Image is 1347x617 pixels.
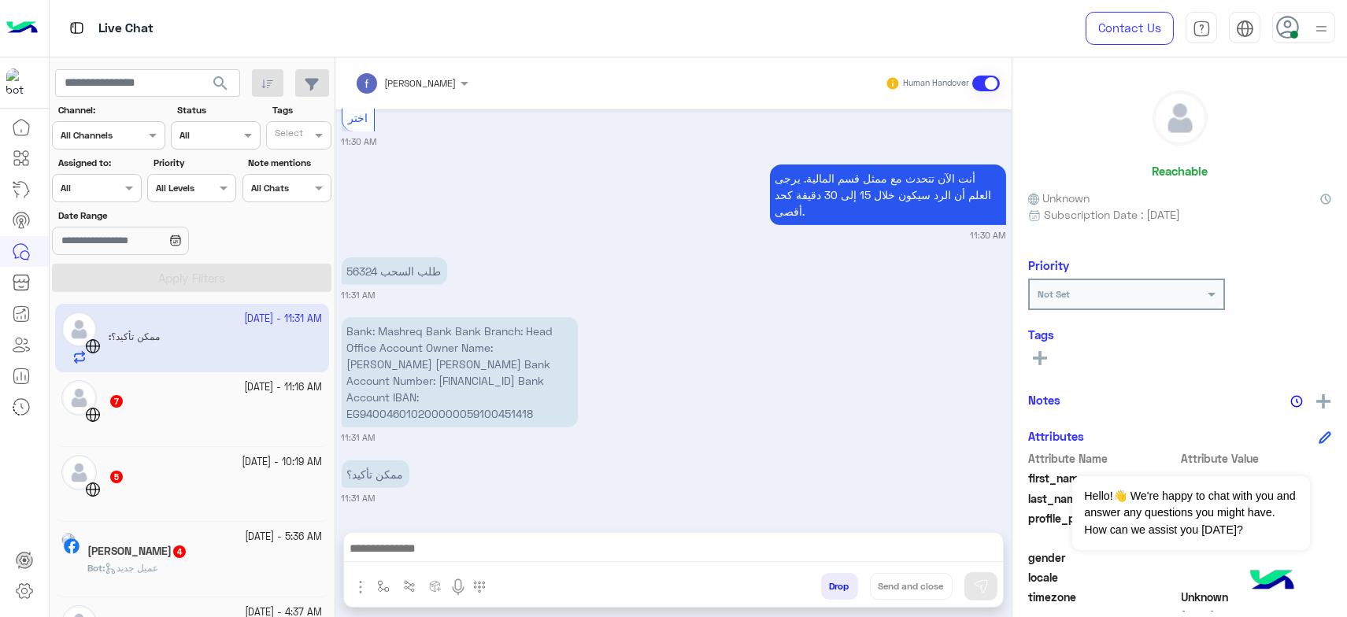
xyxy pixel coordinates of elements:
h6: Attributes [1028,429,1084,443]
span: Unknown [1182,589,1332,605]
h6: Tags [1028,327,1331,342]
span: Hello!👋 We're happy to chat with you and answer any questions you might have. How can we assist y... [1072,476,1309,550]
img: defaultAdmin.png [61,455,97,490]
img: make a call [473,581,486,593]
img: create order [429,580,442,593]
button: select flow [371,573,397,599]
img: tab [1236,20,1254,38]
h6: Notes [1028,393,1060,407]
img: send voice note [449,578,468,597]
p: 23/9/2025, 11:31 AM [342,257,447,285]
small: 11:31 AM [342,492,376,504]
img: send message [973,578,989,594]
span: profile_pic [1028,510,1179,546]
span: last_name [1028,490,1179,507]
img: WebChat [85,482,101,497]
button: search [202,69,240,103]
span: Bot [87,562,102,574]
small: 11:31 AM [342,431,376,444]
h6: Priority [1028,258,1069,272]
label: Status [177,103,258,117]
img: add [1316,394,1330,408]
span: timezone [1028,589,1179,605]
p: 23/9/2025, 11:31 AM [342,317,578,427]
button: create order [423,573,449,599]
label: Priority [154,156,235,170]
label: Channel: [58,103,164,117]
img: Facebook [64,538,80,554]
h6: Reachable [1152,164,1208,178]
small: 11:30 AM [971,229,1006,242]
span: null [1182,569,1332,586]
label: Date Range [58,209,235,223]
a: Contact Us [1086,12,1174,45]
b: Not Set [1038,288,1070,300]
div: Select [272,126,303,144]
button: Apply Filters [52,264,331,292]
img: defaultAdmin.png [1153,91,1207,145]
span: 5 [110,471,123,483]
p: 23/9/2025, 11:30 AM [770,164,1006,225]
label: Tags [272,103,330,117]
span: gender [1028,549,1179,566]
span: first_name [1028,470,1179,486]
label: Note mentions [248,156,329,170]
span: 7 [110,395,123,408]
button: Trigger scenario [397,573,423,599]
img: Trigger scenario [403,580,416,593]
span: Unknown [1028,190,1090,206]
img: notes [1290,395,1303,408]
span: Attribute Name [1028,450,1179,467]
small: [DATE] - 5:36 AM [246,530,323,545]
img: profile [1312,19,1331,39]
small: [DATE] - 10:19 AM [242,455,323,470]
h5: Ahmed Ali [87,545,187,558]
button: Drop [821,573,858,600]
img: tab [1193,20,1211,38]
a: tab [1186,12,1217,45]
label: Assigned to: [58,156,139,170]
span: عميل جديد [105,562,158,574]
p: 23/9/2025, 11:31 AM [342,460,409,488]
span: search [211,74,230,93]
small: Human Handover [903,77,969,90]
img: hulul-logo.png [1245,554,1300,609]
img: send attachment [351,578,370,597]
img: tab [67,18,87,38]
p: Live Chat [98,18,154,39]
b: : [87,562,105,574]
img: defaultAdmin.png [61,380,97,416]
img: select flow [377,580,390,593]
span: Subscription Date : [DATE] [1044,206,1180,223]
span: locale [1028,569,1179,586]
button: Send and close [870,573,953,600]
span: اختر [348,111,368,124]
img: picture [61,533,76,547]
img: Logo [6,12,38,45]
img: WebChat [85,407,101,423]
small: [DATE] - 11:16 AM [245,380,323,395]
span: null [1182,549,1332,566]
span: [PERSON_NAME] [385,77,457,89]
img: 171468393613305 [6,68,35,97]
small: 11:31 AM [342,289,376,301]
small: 11:30 AM [342,135,377,148]
span: 4 [173,545,186,558]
